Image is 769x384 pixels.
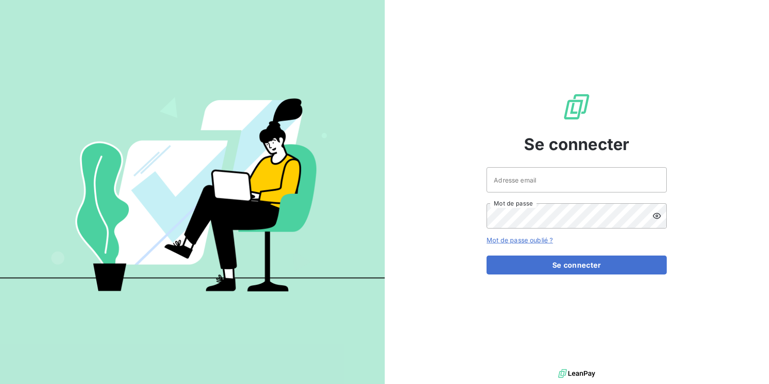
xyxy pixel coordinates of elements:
[562,92,591,121] img: Logo LeanPay
[487,256,667,274] button: Se connecter
[558,367,595,380] img: logo
[524,132,629,156] span: Se connecter
[487,236,553,244] a: Mot de passe oublié ?
[487,167,667,192] input: placeholder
